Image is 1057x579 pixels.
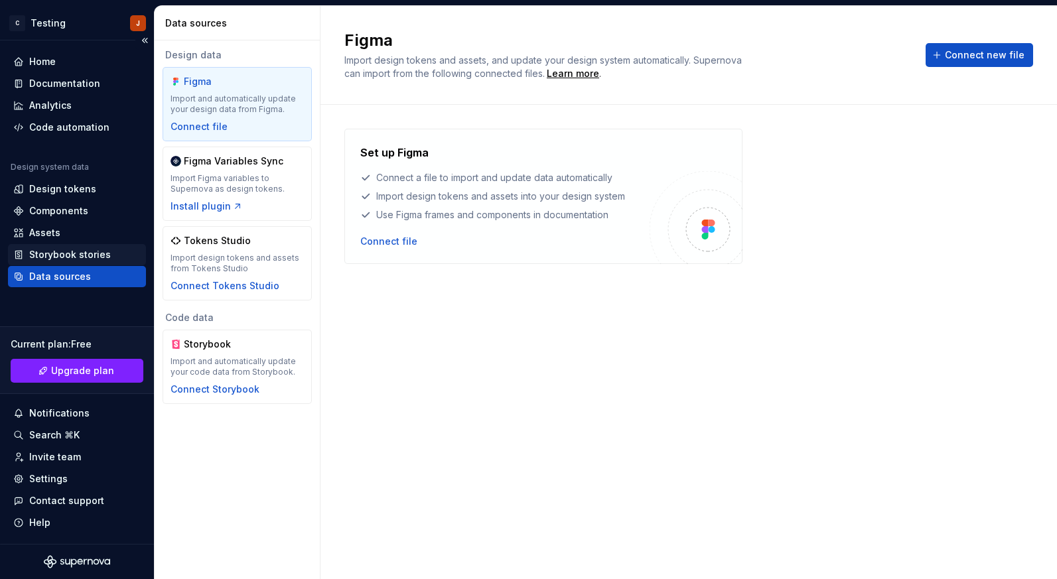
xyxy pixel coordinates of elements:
[8,424,146,446] button: Search ⌘K
[11,162,89,172] div: Design system data
[8,468,146,489] a: Settings
[29,121,109,134] div: Code automation
[360,208,650,222] div: Use Figma frames and components in documentation
[11,359,143,383] button: Upgrade plan
[163,147,312,221] a: Figma Variables SyncImport Figma variables to Supernova as design tokens.Install plugin
[184,234,251,247] div: Tokens Studio
[3,9,151,37] button: CTestingJ
[29,450,81,464] div: Invite team
[29,270,91,283] div: Data sources
[163,67,312,141] a: FigmaImport and automatically update your design data from Figma.Connect file
[8,446,146,468] a: Invite team
[163,48,312,62] div: Design data
[29,77,100,90] div: Documentation
[171,383,259,396] button: Connect Storybook
[136,18,140,29] div: J
[184,75,247,88] div: Figma
[8,178,146,200] a: Design tokens
[29,248,111,261] div: Storybook stories
[171,279,279,292] button: Connect Tokens Studio
[163,330,312,404] a: StorybookImport and automatically update your code data from Storybook.Connect Storybook
[29,182,96,196] div: Design tokens
[29,55,56,68] div: Home
[8,51,146,72] a: Home
[29,428,80,442] div: Search ⌘K
[44,555,110,568] svg: Supernova Logo
[344,30,910,51] h2: Figma
[171,94,304,115] div: Import and automatically update your design data from Figma.
[8,222,146,243] a: Assets
[545,69,601,79] span: .
[171,120,228,133] button: Connect file
[8,95,146,116] a: Analytics
[184,155,283,168] div: Figma Variables Sync
[945,48,1024,62] span: Connect new file
[51,364,114,377] span: Upgrade plan
[31,17,66,30] div: Testing
[8,200,146,222] a: Components
[29,407,90,420] div: Notifications
[171,356,304,377] div: Import and automatically update your code data from Storybook.
[11,338,143,351] div: Current plan : Free
[9,15,25,31] div: C
[360,235,417,248] button: Connect file
[8,490,146,511] button: Contact support
[29,472,68,485] div: Settings
[171,173,304,194] div: Import Figma variables to Supernova as design tokens.
[29,516,50,529] div: Help
[8,73,146,94] a: Documentation
[360,145,429,161] h4: Set up Figma
[171,200,243,213] button: Install plugin
[8,266,146,287] a: Data sources
[29,494,104,507] div: Contact support
[547,67,599,80] a: Learn more
[360,190,650,203] div: Import design tokens and assets into your design system
[135,31,154,50] button: Collapse sidebar
[165,17,315,30] div: Data sources
[171,253,304,274] div: Import design tokens and assets from Tokens Studio
[184,338,247,351] div: Storybook
[29,226,60,239] div: Assets
[926,43,1033,67] button: Connect new file
[8,403,146,424] button: Notifications
[360,171,650,184] div: Connect a file to import and update data automatically
[163,226,312,300] a: Tokens StudioImport design tokens and assets from Tokens StudioConnect Tokens Studio
[29,99,72,112] div: Analytics
[8,512,146,533] button: Help
[163,311,312,324] div: Code data
[344,54,744,79] span: Import design tokens and assets, and update your design system automatically. Supernova can impor...
[8,244,146,265] a: Storybook stories
[29,204,88,218] div: Components
[8,117,146,138] a: Code automation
